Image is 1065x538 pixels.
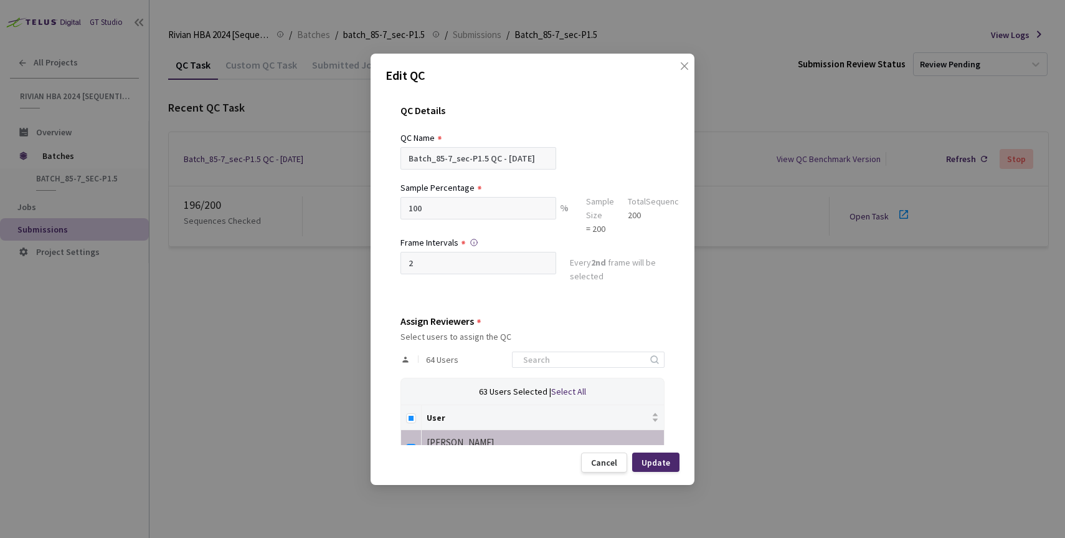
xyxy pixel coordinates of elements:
[400,197,556,219] input: e.g. 10
[479,386,551,397] span: 63 Users Selected |
[427,412,649,422] span: User
[426,355,458,365] span: 64 Users
[400,332,665,342] div: Select users to assign the QC
[667,61,687,81] button: Close
[400,131,435,145] div: QC Name
[400,315,474,327] div: Assign Reviewers
[556,197,572,236] div: %
[427,435,659,450] div: [PERSON_NAME]
[422,405,665,430] th: User
[586,195,614,222] div: Sample Size
[516,352,648,367] input: Search
[400,105,665,131] div: QC Details
[679,61,689,96] span: close
[628,208,688,222] div: 200
[570,256,665,286] div: Every frame will be selected
[591,257,606,268] strong: 2nd
[400,181,475,195] div: Sample Percentage
[551,386,586,397] span: Select All
[591,458,617,468] div: Cancel
[386,66,679,85] p: Edit QC
[628,195,688,208] div: Total Sequences
[400,236,458,249] div: Frame Intervals
[641,457,670,467] div: Update
[400,252,556,274] input: Enter frame interval
[586,222,614,236] div: = 200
